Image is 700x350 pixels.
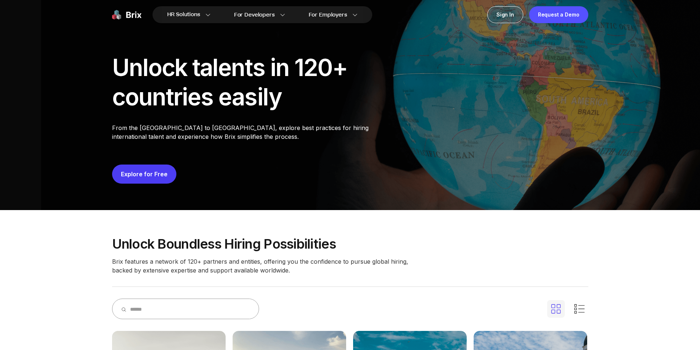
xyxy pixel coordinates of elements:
[112,165,176,184] button: Explore for Free
[487,6,523,23] a: Sign In
[234,11,275,19] span: For Developers
[121,170,168,178] a: Explore for Free
[112,53,395,112] div: Unlock talents in 120+ countries easily
[309,11,347,19] span: For Employers
[112,237,588,251] p: Unlock boundless hiring possibilities
[167,9,200,21] span: HR Solutions
[112,123,395,141] p: From the [GEOGRAPHIC_DATA] to [GEOGRAPHIC_DATA], explore best practices for hiring international ...
[112,257,413,275] p: Brix features a network of 120+ partners and entities, offering you the confidence to pursue glob...
[529,6,588,23] a: Request a Demo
